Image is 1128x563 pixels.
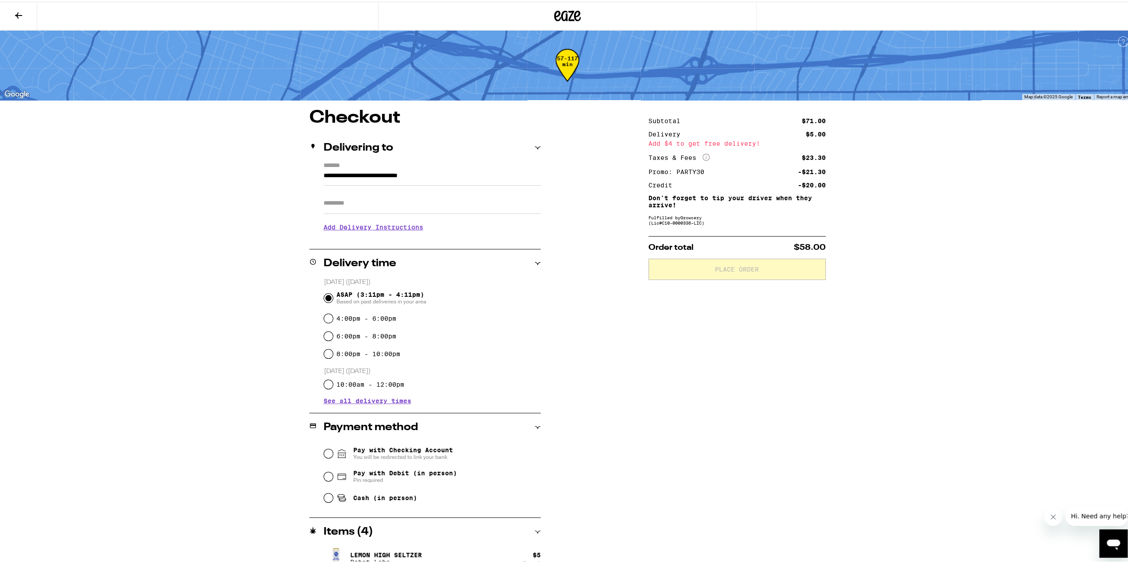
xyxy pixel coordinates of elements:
label: 4:00pm - 6:00pm [336,313,396,320]
div: Delivery [648,129,687,136]
p: [DATE] ([DATE]) [324,365,541,374]
p: [DATE] ([DATE]) [324,276,541,285]
span: Place Order [715,264,759,271]
h1: Checkout [309,107,541,125]
iframe: Close message [1044,506,1062,524]
p: Lemon High Seltzer [350,550,422,557]
p: We'll contact you at [PHONE_NUMBER] when we arrive [324,236,541,243]
div: Credit [648,180,679,186]
a: Open this area in Google Maps (opens a new window) [2,87,31,98]
span: You will be redirected to link your bank [353,452,453,459]
h2: Delivery time [324,256,396,267]
span: Pin required [353,475,457,482]
div: -$21.30 [798,167,826,173]
img: Google [2,87,31,98]
iframe: Message from company [1066,505,1128,524]
label: 6:00pm - 8:00pm [336,331,396,338]
label: 8:00pm - 10:00pm [336,349,400,356]
button: See all delivery times [324,396,411,402]
div: Subtotal [648,116,687,122]
div: $71.00 [802,116,826,122]
h3: Add Delivery Instructions [324,215,541,236]
div: Add $4 to get free delivery! [648,139,826,145]
div: Promo: PARTY30 [648,167,710,173]
span: ASAP (3:11pm - 4:11pm) [336,289,426,303]
button: Place Order [648,257,826,278]
iframe: Button to launch messaging window [1099,528,1128,556]
span: Hi. Need any help? [5,6,64,13]
a: Terms [1078,93,1091,98]
span: Pay with Debit (in person) [353,468,457,475]
span: $58.00 [794,242,826,250]
span: Cash (in person) [353,493,417,500]
h2: Delivering to [324,141,393,151]
span: Map data ©2025 Google [1024,93,1073,97]
div: -$20.00 [798,180,826,186]
span: Based on past deliveries in your area [336,296,426,303]
div: Fulfilled by Growcery (Lic# C10-0000336-LIC ) [648,213,826,224]
p: Don't forget to tip your driver when they arrive! [648,193,826,207]
div: $ 5 [533,550,541,557]
div: 57-117 min [555,54,579,87]
span: Order total [648,242,694,250]
div: $5.00 [806,129,826,136]
div: Taxes & Fees [648,152,710,160]
h2: Payment method [324,420,418,431]
label: 10:00am - 12:00pm [336,379,404,386]
div: $23.30 [802,153,826,159]
h2: Items ( 4 ) [324,525,373,536]
span: Pay with Checking Account [353,445,453,459]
